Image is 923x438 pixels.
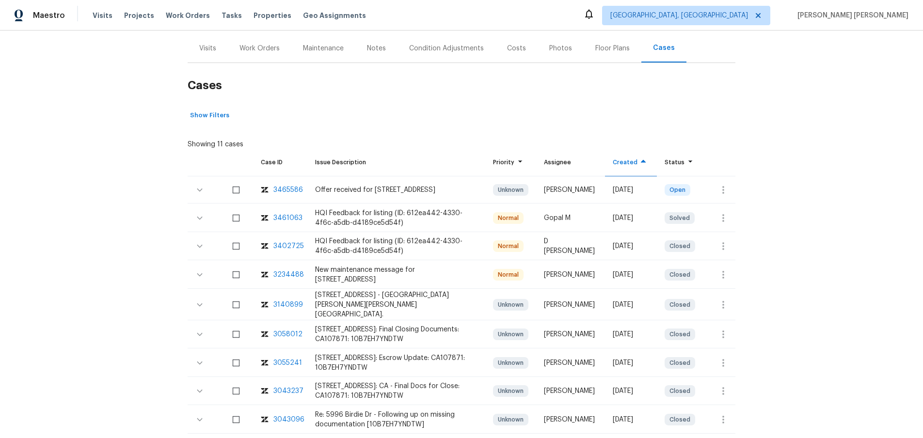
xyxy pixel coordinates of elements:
[254,11,291,20] span: Properties
[261,213,300,223] a: zendesk-icon3461063
[261,329,300,339] a: zendesk-icon3058012
[315,208,477,228] div: HQI Feedback for listing (ID: 612ea442-4330-4f6c-a5db-d4189ce5d54f)
[303,11,366,20] span: Geo Assignments
[315,157,477,167] div: Issue Description
[261,300,269,310] img: zendesk-icon
[610,11,748,20] span: [GEOGRAPHIC_DATA], [GEOGRAPHIC_DATA]
[544,236,597,256] div: D [PERSON_NAME]
[544,358,597,368] div: [PERSON_NAME]
[544,386,597,396] div: [PERSON_NAME]
[494,415,527,424] span: Unknown
[666,358,694,368] span: Closed
[261,358,300,368] a: zendesk-icon3055241
[409,44,484,53] div: Condition Adjustments
[222,12,242,19] span: Tasks
[33,11,65,20] span: Maestro
[544,329,597,339] div: [PERSON_NAME]
[613,270,649,280] div: [DATE]
[544,270,597,280] div: [PERSON_NAME]
[273,213,302,223] div: 3461063
[666,386,694,396] span: Closed
[261,213,269,223] img: zendesk-icon
[613,157,649,167] div: Created
[367,44,386,53] div: Notes
[494,185,527,195] span: Unknown
[273,358,302,368] div: 3055241
[666,329,694,339] span: Closed
[666,213,694,223] span: Solved
[315,265,477,284] div: New maintenance message for [STREET_ADDRESS]
[273,415,304,424] div: 3043096
[549,44,572,53] div: Photos
[166,11,210,20] span: Work Orders
[613,329,649,339] div: [DATE]
[665,157,696,167] div: Status
[494,270,523,280] span: Normal
[494,213,523,223] span: Normal
[613,415,649,424] div: [DATE]
[544,213,597,223] div: Gopal M
[544,157,597,167] div: Assignee
[273,185,303,195] div: 3465586
[261,300,300,310] a: zendesk-icon3140899
[124,11,154,20] span: Projects
[494,300,527,310] span: Unknown
[613,358,649,368] div: [DATE]
[188,63,735,108] h2: Cases
[315,325,477,344] div: [STREET_ADDRESS]: Final Closing Documents: CA107871: 10B7EH7YNDTW
[273,386,303,396] div: 3043237
[613,185,649,195] div: [DATE]
[261,415,269,424] img: zendesk-icon
[666,270,694,280] span: Closed
[794,11,908,20] span: [PERSON_NAME] [PERSON_NAME]
[315,185,477,195] div: Offer received for [STREET_ADDRESS]
[493,157,528,167] div: Priority
[666,185,689,195] span: Open
[666,241,694,251] span: Closed
[613,386,649,396] div: [DATE]
[261,185,300,195] a: zendesk-icon3465586
[494,386,527,396] span: Unknown
[239,44,280,53] div: Work Orders
[261,415,300,424] a: zendesk-icon3043096
[544,415,597,424] div: [PERSON_NAME]
[595,44,630,53] div: Floor Plans
[188,136,243,149] div: Showing 11 cases
[273,329,302,339] div: 3058012
[199,44,216,53] div: Visits
[261,241,300,251] a: zendesk-icon3402725
[666,415,694,424] span: Closed
[261,386,300,396] a: zendesk-icon3043237
[653,43,675,53] div: Cases
[315,353,477,373] div: [STREET_ADDRESS]: Escrow Update: CA107871: 10B7EH7YNDTW
[303,44,344,53] div: Maintenance
[315,381,477,401] div: [STREET_ADDRESS]: CA - Final Docs for Close: CA107871: 10B7EH7YNDTW
[261,329,269,339] img: zendesk-icon
[261,386,269,396] img: zendesk-icon
[261,270,269,280] img: zendesk-icon
[273,300,303,310] div: 3140899
[544,300,597,310] div: [PERSON_NAME]
[188,108,232,123] button: Show Filters
[613,241,649,251] div: [DATE]
[666,300,694,310] span: Closed
[315,236,477,256] div: HQI Feedback for listing (ID: 612ea442-4330-4f6c-a5db-d4189ce5d54f)
[190,110,229,121] span: Show Filters
[273,270,304,280] div: 3234488
[315,410,477,429] div: Re: 5996 Birdie Dr - Following up on missing documentation [10B7EH7YNDTW]
[261,185,269,195] img: zendesk-icon
[261,358,269,368] img: zendesk-icon
[261,157,300,167] div: Case ID
[613,213,649,223] div: [DATE]
[613,300,649,310] div: [DATE]
[507,44,526,53] div: Costs
[315,290,477,319] div: [STREET_ADDRESS] - [GEOGRAPHIC_DATA][PERSON_NAME][PERSON_NAME][GEOGRAPHIC_DATA].
[261,241,269,251] img: zendesk-icon
[93,11,112,20] span: Visits
[494,241,523,251] span: Normal
[261,270,300,280] a: zendesk-icon3234488
[544,185,597,195] div: [PERSON_NAME]
[273,241,304,251] div: 3402725
[494,358,527,368] span: Unknown
[494,329,527,339] span: Unknown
